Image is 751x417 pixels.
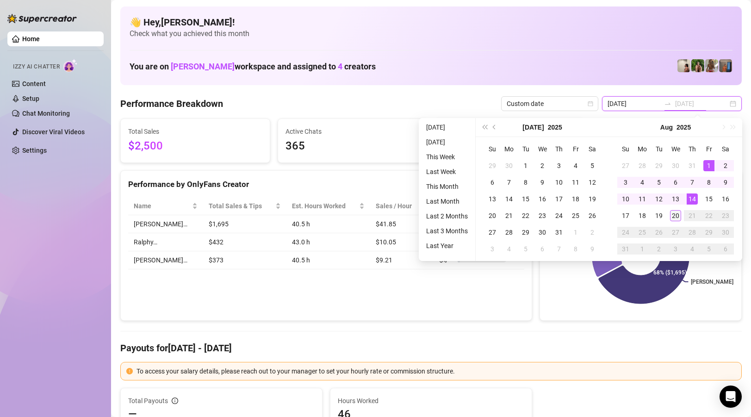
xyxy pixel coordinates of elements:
div: 9 [720,177,731,188]
div: 11 [637,193,648,205]
span: 4 [338,62,342,71]
td: 2025-07-02 [534,157,551,174]
div: 3 [670,243,681,255]
div: 29 [703,227,714,238]
div: 25 [637,227,648,238]
td: 2025-08-06 [534,241,551,257]
li: This Month [422,181,472,192]
li: Last 2 Months [422,211,472,222]
td: 2025-07-19 [584,191,601,207]
div: 29 [520,227,531,238]
td: 2025-08-19 [651,207,667,224]
div: 1 [703,160,714,171]
td: 2025-08-10 [617,191,634,207]
td: 2025-08-03 [617,174,634,191]
div: 16 [537,193,548,205]
td: 2025-09-01 [634,241,651,257]
td: 2025-08-25 [634,224,651,241]
div: Open Intercom Messenger [720,386,742,408]
div: 2 [720,160,731,171]
td: 2025-07-20 [484,207,501,224]
input: End date [675,99,728,109]
div: 9 [537,177,548,188]
div: 29 [653,160,664,171]
div: 5 [653,177,664,188]
li: Last Week [422,166,472,177]
a: Home [22,35,40,43]
td: 2025-07-13 [484,191,501,207]
td: 2025-08-04 [634,174,651,191]
div: 8 [520,177,531,188]
td: 2025-07-04 [567,157,584,174]
td: 2025-07-21 [501,207,517,224]
img: Nathaniel [705,59,718,72]
div: 26 [653,227,664,238]
div: 28 [503,227,515,238]
span: info-circle [172,398,178,404]
a: Content [22,80,46,87]
img: Ralphy [677,59,690,72]
input: Start date [608,99,660,109]
td: $432 [203,233,286,251]
li: [DATE] [422,137,472,148]
a: Chat Monitoring [22,110,70,117]
td: 2025-08-24 [617,224,634,241]
td: 2025-08-30 [717,224,734,241]
th: Fr [701,141,717,157]
div: 19 [587,193,598,205]
th: Mo [501,141,517,157]
div: 7 [687,177,698,188]
div: 2 [653,243,664,255]
th: Th [551,141,567,157]
td: 2025-07-01 [517,157,534,174]
td: 2025-08-18 [634,207,651,224]
span: Hours Worked [338,396,524,406]
div: 4 [687,243,698,255]
span: Sales / Hour [376,201,421,211]
td: 2025-07-07 [501,174,517,191]
div: 3 [487,243,498,255]
div: 21 [503,210,515,221]
td: 40.5 h [286,251,370,269]
td: [PERSON_NAME]… [128,215,203,233]
th: Sales / Hour [370,197,434,215]
img: Nathaniel [691,59,704,72]
td: 2025-08-22 [701,207,717,224]
div: 3 [553,160,565,171]
td: 2025-08-04 [501,241,517,257]
div: Performance by OnlyFans Creator [128,178,524,191]
div: 31 [553,227,565,238]
td: 2025-08-31 [617,241,634,257]
th: Fr [567,141,584,157]
td: 2025-07-27 [484,224,501,241]
div: 29 [487,160,498,171]
td: 2025-08-13 [667,191,684,207]
button: Choose a month [522,118,544,137]
div: To access your salary details, please reach out to your manager to set your hourly rate or commis... [137,366,736,376]
div: 9 [587,243,598,255]
td: 2025-08-02 [584,224,601,241]
div: 13 [487,193,498,205]
div: 14 [503,193,515,205]
div: 16 [720,193,731,205]
div: 12 [653,193,664,205]
div: 25 [570,210,581,221]
td: 2025-07-30 [534,224,551,241]
div: 5 [520,243,531,255]
td: 2025-08-09 [717,174,734,191]
td: $41.85 [370,215,434,233]
td: 2025-07-12 [584,174,601,191]
button: Choose a year [677,118,691,137]
div: 2 [587,227,598,238]
img: Wayne [719,59,732,72]
span: 365 [286,137,420,155]
th: We [534,141,551,157]
td: 2025-08-15 [701,191,717,207]
td: 2025-07-14 [501,191,517,207]
img: logo-BBDzfeDw.svg [7,14,77,23]
div: 28 [637,160,648,171]
img: AI Chatter [63,59,78,72]
span: exclamation-circle [126,368,133,374]
td: 2025-07-29 [651,157,667,174]
div: 5 [703,243,714,255]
